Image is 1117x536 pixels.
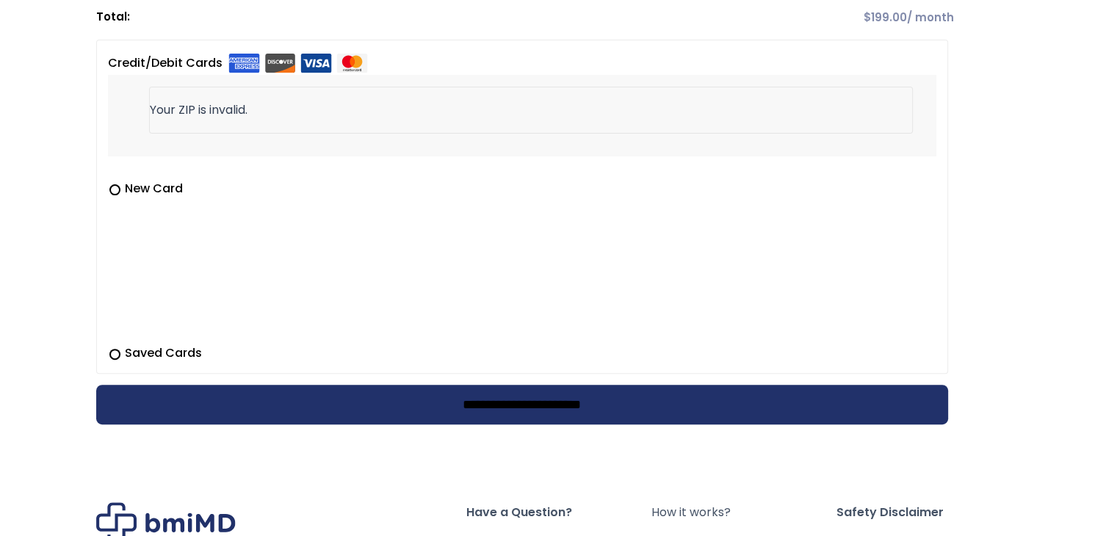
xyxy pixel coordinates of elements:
[105,195,933,336] iframe: Secure payment input frame
[228,54,260,73] img: Amex
[108,51,368,75] label: Credit/Debit Cards
[108,180,936,198] label: New Card
[336,54,368,73] img: Mastercard
[264,54,296,73] img: Discover
[108,344,936,362] label: Saved Cards
[300,54,332,73] img: Visa
[864,10,871,25] span: $
[836,502,1021,523] span: Safety Disclaimer
[149,87,913,134] li: Your ZIP is invalid.
[466,502,651,523] span: Have a Question?
[651,502,836,523] a: How it works?
[864,10,907,25] span: 199.00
